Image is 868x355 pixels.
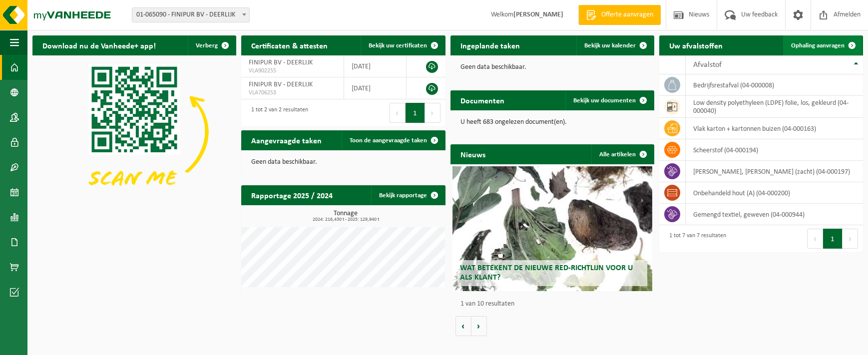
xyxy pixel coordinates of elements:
[460,301,649,308] p: 1 van 10 resultaten
[450,144,495,164] h2: Nieuws
[188,35,235,55] button: Verberg
[843,229,858,249] button: Next
[452,166,652,291] a: Wat betekent de nieuwe RED-richtlijn voor u als klant?
[450,35,530,55] h2: Ingeplande taken
[460,119,644,126] p: U heeft 683 ongelezen document(en).
[791,42,845,49] span: Ophaling aanvragen
[132,8,249,22] span: 01-065090 - FINIPUR BV - DEERLIJK
[565,90,653,110] a: Bekijk uw documenten
[823,229,843,249] button: 1
[32,55,236,208] img: Download de VHEPlus App
[196,42,218,49] span: Verberg
[591,144,653,164] a: Alle artikelen
[686,96,863,118] td: low density polyethyleen (LDPE) folie, los, gekleurd (04-000040)
[578,5,661,25] a: Offerte aanvragen
[241,185,343,205] h2: Rapportage 2025 / 2024
[664,228,726,250] div: 1 tot 7 van 7 resultaten
[251,159,435,166] p: Geen data beschikbaar.
[573,97,636,104] span: Bekijk uw documenten
[246,217,445,222] span: 2024: 216,430 t - 2025: 129,940 t
[686,182,863,204] td: onbehandeld hout (A) (04-000200)
[361,35,444,55] a: Bekijk uw certificaten
[460,64,644,71] p: Geen data beschikbaar.
[249,67,336,75] span: VLA902255
[241,130,332,150] h2: Aangevraagde taken
[693,61,722,69] span: Afvalstof
[659,35,733,55] h2: Uw afvalstoffen
[686,118,863,139] td: vlak karton + kartonnen buizen (04-000163)
[455,316,471,336] button: Vorige
[686,139,863,161] td: scheerstof (04-000194)
[350,137,427,144] span: Toon de aangevraagde taken
[599,10,656,20] span: Offerte aanvragen
[371,185,444,205] a: Bekijk rapportage
[132,7,250,22] span: 01-065090 - FINIPUR BV - DEERLIJK
[390,103,406,123] button: Previous
[369,42,427,49] span: Bekijk uw certificaten
[686,74,863,96] td: bedrijfsrestafval (04-000008)
[241,35,338,55] h2: Certificaten & attesten
[249,81,313,88] span: FINIPUR BV - DEERLIJK
[450,90,514,110] h2: Documenten
[32,35,166,55] h2: Download nu de Vanheede+ app!
[576,35,653,55] a: Bekijk uw kalender
[249,59,313,66] span: FINIPUR BV - DEERLIJK
[249,89,336,97] span: VLA706253
[342,130,444,150] a: Toon de aangevraagde taken
[686,161,863,182] td: [PERSON_NAME], [PERSON_NAME] (zacht) (04-000197)
[807,229,823,249] button: Previous
[513,11,563,18] strong: [PERSON_NAME]
[425,103,440,123] button: Next
[406,103,425,123] button: 1
[246,210,445,222] h3: Tonnage
[246,102,308,124] div: 1 tot 2 van 2 resultaten
[460,264,633,282] span: Wat betekent de nieuwe RED-richtlijn voor u als klant?
[686,204,863,225] td: gemengd textiel, geweven (04-000944)
[783,35,862,55] a: Ophaling aanvragen
[584,42,636,49] span: Bekijk uw kalender
[471,316,487,336] button: Volgende
[344,77,407,99] td: [DATE]
[344,55,407,77] td: [DATE]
